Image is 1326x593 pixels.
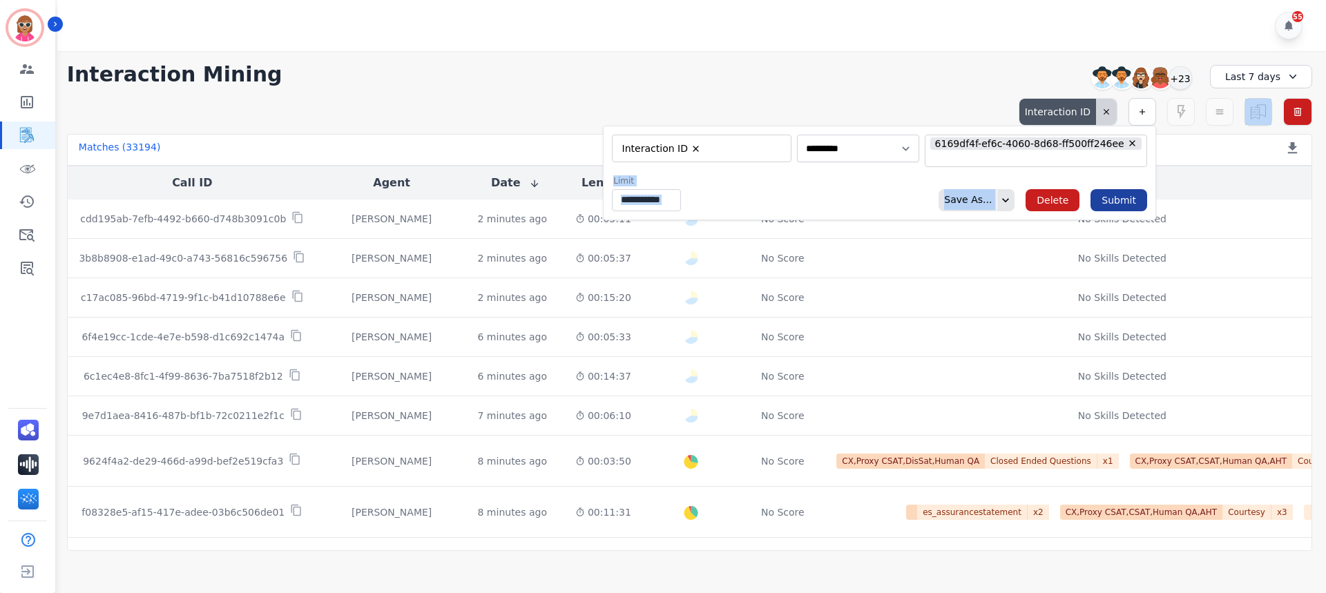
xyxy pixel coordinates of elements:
div: No Score [761,369,805,383]
button: Submit [1090,189,1147,211]
p: c17ac085-96bd-4719-9f1c-b41d10788e6e [81,291,286,304]
p: cdd195ab-7efb-4492-b660-d748b3091c0b [80,212,286,226]
div: 00:05:11 [575,212,631,226]
p: 9624f4a2-de29-466d-a99d-bef2e519cfa3 [83,454,283,468]
span: CX,Proxy CSAT,CSAT,Human QA,AHT [1060,505,1223,520]
ul: selected options [928,135,1144,166]
button: Remove Interaction ID [691,144,701,154]
div: 55 [1292,11,1303,22]
div: 6 minutes ago [478,369,548,383]
div: 00:03:50 [575,454,631,468]
span: es_assurancestatement [917,505,1028,520]
span: x 2 [1028,505,1049,520]
span: CX,Proxy CSAT,CSAT,Human QA,AHT [1130,454,1293,469]
ul: selected options [615,140,782,157]
div: No Score [761,251,805,265]
div: No Score [761,454,805,468]
div: 8 minutes ago [478,454,548,468]
p: 9e7d1aea-8416-487b-bf1b-72c0211e2f1c [82,409,285,422]
span: x 3 [1271,505,1293,520]
div: No Skills Detected [1078,369,1166,383]
div: +23 [1169,66,1192,90]
div: 7 minutes ago [478,409,548,422]
div: [PERSON_NAME] [328,251,456,265]
button: Call ID [172,175,212,191]
div: Matches ( 33194 ) [79,140,161,159]
div: No Skills Detected [1078,291,1166,304]
span: Closed Ended Questions [985,454,1097,469]
div: [PERSON_NAME] [328,330,456,344]
img: Bordered avatar [8,11,41,44]
div: Last 7 days [1210,65,1312,88]
div: No Skills Detected [1078,409,1166,422]
div: 00:14:37 [575,369,631,383]
li: Interaction ID [617,142,706,155]
p: 6c1ec4e8-8fc1-4f99-8636-7ba7518f2b12 [84,369,283,383]
button: Remove 6169df4f-ef6c-4060-8d68-ff500ff246ee [1127,138,1137,148]
button: Delete [1026,189,1079,211]
div: 00:11:31 [575,505,631,519]
div: [PERSON_NAME] [328,369,456,383]
div: [PERSON_NAME] [328,212,456,226]
button: Date [491,175,540,191]
p: 6f4e19cc-1cde-4e7e-b598-d1c692c1474a [81,330,285,344]
div: 2 minutes ago [478,212,548,226]
div: Interaction ID [1019,99,1096,125]
div: No Score [761,291,805,304]
div: 00:06:10 [575,409,631,422]
p: 3b8b8908-e1ad-49c0-a743-56816c596756 [79,251,287,265]
div: 00:05:33 [575,330,631,344]
div: No Skills Detected [1078,251,1166,265]
div: [PERSON_NAME] [328,505,456,519]
li: 6169df4f-ef6c-4060-8d68-ff500ff246ee [930,137,1142,150]
button: Agent [373,175,410,191]
div: 00:05:37 [575,251,631,265]
div: [PERSON_NAME] [328,409,456,422]
div: [PERSON_NAME] [328,291,456,304]
button: Length [582,175,625,191]
div: 2 minutes ago [478,291,548,304]
div: 6 minutes ago [478,330,548,344]
div: No Score [761,330,805,344]
label: Limit [613,175,681,186]
div: No Score [761,505,805,519]
span: Courtesy [1222,505,1271,520]
div: 2 minutes ago [478,251,548,265]
div: [PERSON_NAME] [328,454,456,468]
div: No Skills Detected [1078,330,1166,344]
h1: Interaction Mining [67,62,282,87]
div: Save As... [939,189,992,211]
div: No Score [761,409,805,422]
p: f08328e5-af15-417e-adee-03b6c506de01 [81,505,285,519]
div: 00:15:20 [575,291,631,304]
span: x 1 [1097,454,1119,469]
div: 8 minutes ago [478,505,548,519]
span: CX,Proxy CSAT,DisSat,Human QA [836,454,985,469]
